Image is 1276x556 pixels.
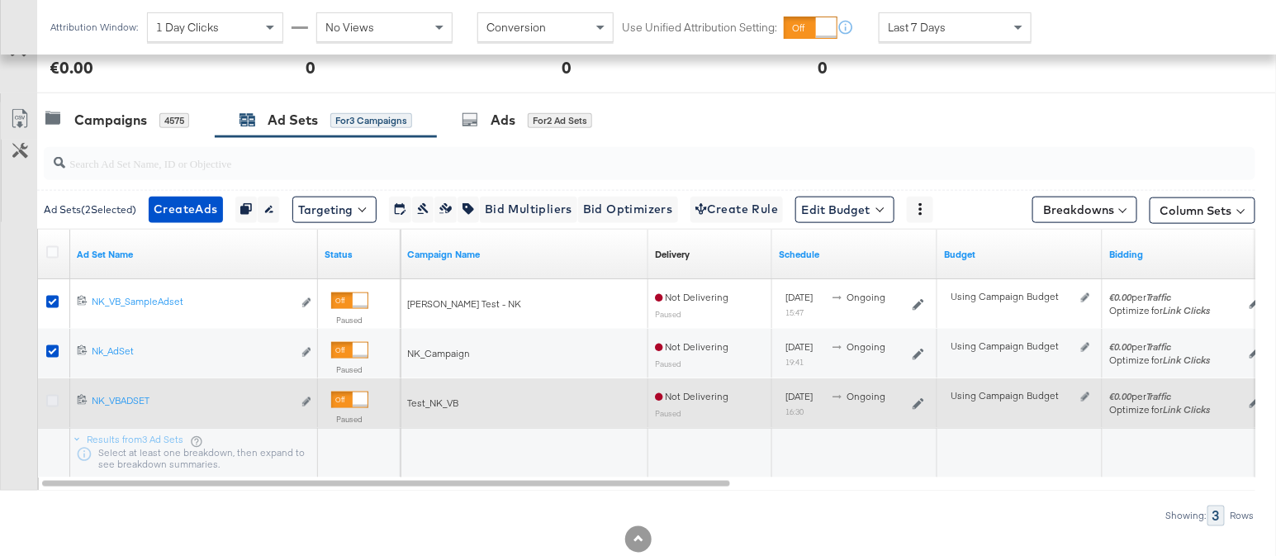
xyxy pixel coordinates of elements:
[655,340,728,353] span: Not Delivering
[485,199,572,220] span: Bid Multipliers
[1109,340,1172,353] span: per
[156,20,219,35] span: 1 Day Clicks
[77,248,311,261] a: Your Ad Set name.
[847,291,885,303] span: ongoing
[92,345,292,358] div: Nk_AdSet
[306,55,315,79] div: 0
[330,113,412,128] div: for 3 Campaigns
[491,111,515,130] div: Ads
[1109,390,1131,402] em: €0.00
[622,20,777,36] label: Use Unified Attribution Setting:
[655,291,728,303] span: Not Delivering
[92,295,292,308] div: NK_VB_SampleAdset
[1164,304,1211,316] em: Link Clicks
[331,414,368,425] label: Paused
[1109,354,1211,367] div: Optimize for
[1150,197,1255,224] button: Column Sets
[1109,248,1261,261] a: Shows your bid and optimisation settings for this Ad Set.
[65,140,1147,173] input: Search Ad Set Name, ID or Objective
[154,199,218,220] span: Create Ads
[818,55,828,79] div: 0
[655,390,728,402] span: Not Delivering
[479,197,577,223] button: Bid Multipliers
[1164,403,1211,416] em: Link Clicks
[1109,340,1131,353] em: €0.00
[44,202,136,217] div: Ad Sets ( 2 Selected)
[562,55,572,79] div: 0
[331,315,368,326] label: Paused
[92,394,292,407] div: NK_VBADSET
[577,197,678,223] button: Bid Optimizers
[1032,197,1137,223] button: Breakdowns
[92,345,292,362] a: Nk_AdSet
[407,297,521,310] span: [PERSON_NAME] Test - NK
[847,340,885,353] span: ongoing
[486,20,546,35] span: Conversion
[1146,340,1172,353] em: Traffic
[92,295,292,312] a: NK_VB_SampleAdset
[655,248,690,261] a: Reflects the ability of your Ad Set to achieve delivery based on ad states, schedule and budget.
[331,364,368,375] label: Paused
[695,199,779,220] span: Create Rule
[292,197,377,223] button: Targeting
[528,113,592,128] div: for 2 Ad Sets
[325,248,394,261] a: Shows the current state of your Ad Set.
[785,406,804,416] sub: 16:30
[690,197,784,223] button: Create Rule
[785,390,813,402] span: [DATE]
[1109,291,1172,303] span: per
[944,248,1096,261] a: Shows the current budget of Ad Set.
[1230,511,1255,522] div: Rows
[785,357,804,367] sub: 19:41
[655,309,681,319] sub: Paused
[779,248,931,261] a: Shows when your Ad Set is scheduled to deliver.
[407,397,458,409] span: Test_NK_VB
[1207,506,1225,526] div: 3
[1146,390,1172,402] em: Traffic
[951,340,1077,353] div: Using Campaign Budget
[50,21,139,33] div: Attribution Window:
[1109,390,1172,402] span: per
[1109,291,1131,303] em: €0.00
[407,347,470,359] span: NK_Campaign
[1109,304,1211,317] div: Optimize for
[92,394,292,411] a: NK_VBADSET
[888,20,946,35] span: Last 7 Days
[325,20,374,35] span: No Views
[785,291,813,303] span: [DATE]
[1165,511,1207,522] div: Showing:
[50,55,93,79] div: €0.00
[1109,403,1211,416] div: Optimize for
[847,390,885,402] span: ongoing
[149,197,223,223] button: CreateAds
[785,307,804,317] sub: 15:47
[795,197,894,223] button: Edit Budget
[1164,354,1211,366] em: Link Clicks
[655,248,690,261] div: Delivery
[1146,291,1172,303] em: Traffic
[407,248,642,261] a: Your campaign name.
[655,359,681,368] sub: Paused
[583,199,673,220] span: Bid Optimizers
[951,389,1077,402] div: Using Campaign Budget
[785,340,813,353] span: [DATE]
[268,111,318,130] div: Ad Sets
[74,111,147,130] div: Campaigns
[159,113,189,128] div: 4575
[655,408,681,418] sub: Paused
[951,290,1077,303] div: Using Campaign Budget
